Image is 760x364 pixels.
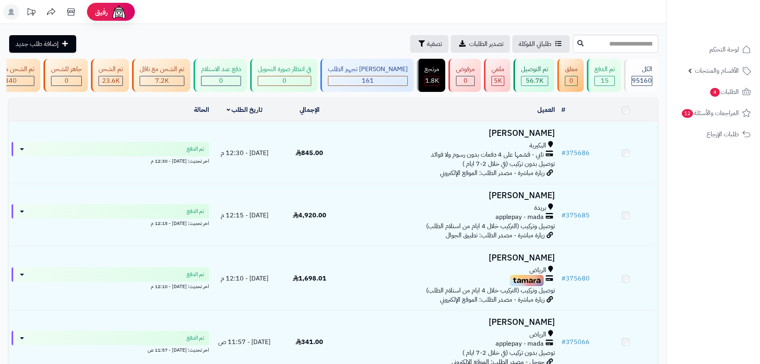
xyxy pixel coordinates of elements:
a: #375685 [561,211,590,220]
span: 0 [282,76,286,86]
span: البكيرية [529,141,546,150]
span: تم الدفع [187,334,204,342]
div: اخر تحديث: [DATE] - 12:30 م [12,156,209,165]
div: 23568 [99,76,122,86]
a: إضافة طلب جديد [9,35,76,53]
a: تم التوصيل 56.7K [512,59,556,92]
span: طلبات الإرجاع [707,129,739,140]
a: العميل [537,105,555,115]
span: 15 [601,76,609,86]
a: [PERSON_NAME] تجهيز الطلب 161 [319,59,415,92]
a: تم الدفع 15 [585,59,622,92]
span: 0 [464,76,468,86]
span: 340 [5,76,17,86]
span: # [561,148,566,158]
span: 0 [219,76,223,86]
div: الكل [632,65,652,74]
a: لوحة التحكم [671,40,755,59]
span: 1,698.01 [293,274,326,283]
span: تم الدفع [187,271,204,278]
a: تاريخ الطلب [227,105,263,115]
span: زيارة مباشرة - مصدر الطلب: الموقع الإلكتروني [440,168,545,178]
span: توصيل بدون تركيب (في خلال 2-7 ايام ) [462,159,555,169]
a: المراجعات والأسئلة12 [671,103,755,123]
div: اخر تحديث: [DATE] - 12:10 م [12,282,209,290]
span: 23.6K [102,76,120,86]
span: تم الدفع [187,207,204,215]
span: 845.00 [296,148,323,158]
span: # [561,211,566,220]
span: تم الدفع [187,145,204,153]
span: [DATE] - 11:57 ص [218,337,270,347]
span: # [561,337,566,347]
div: 7223 [140,76,184,86]
span: تصفية [427,39,442,49]
span: 0 [65,76,69,86]
a: طلباتي المُوكلة [512,35,570,53]
a: الكل95160 [622,59,660,92]
a: معلق 0 [556,59,585,92]
span: 95160 [632,76,652,86]
a: جاهز للشحن 0 [42,59,89,92]
h3: [PERSON_NAME] [345,129,555,138]
div: مرتجع [424,65,439,74]
a: #375066 [561,337,590,347]
h3: [PERSON_NAME] [345,318,555,327]
div: تم الدفع [594,65,615,74]
a: في انتظار صورة التحويل 0 [249,59,319,92]
a: تصدير الطلبات [451,35,510,53]
span: رفيق [95,7,108,17]
span: تصدير الطلبات [469,39,503,49]
span: تابي - قسّمها على 4 دفعات بدون رسوم ولا فوائد [431,150,544,159]
span: المراجعات والأسئلة [681,107,739,119]
span: 4,920.00 [293,211,326,220]
a: # [561,105,565,115]
span: applepay - mada [495,213,544,222]
a: دفع عند الاستلام 0 [192,59,249,92]
span: 12 [682,109,693,118]
span: زيارة مباشرة - مصدر الطلب: تطبيق الجوال [446,231,545,240]
a: الحالة [194,105,209,115]
span: توصيل وتركيب (التركيب خلال 4 ايام من استلام الطلب) [426,221,555,231]
a: #375686 [561,148,590,158]
div: مرفوض [456,65,475,74]
span: [DATE] - 12:30 م [221,148,268,158]
div: معلق [565,65,578,74]
a: تم الشحن 23.6K [89,59,130,92]
span: الرياض [529,266,546,275]
h3: [PERSON_NAME] [345,191,555,200]
div: 56684 [521,76,548,86]
div: 0 [51,76,81,86]
div: اخر تحديث: [DATE] - 11:57 ص [12,345,209,354]
a: مرتجع 1.8K [415,59,447,92]
span: # [561,274,566,283]
button: تصفية [410,35,448,53]
span: الطلبات [709,86,739,97]
div: 1813 [425,76,439,86]
a: الإجمالي [300,105,320,115]
a: تحديثات المنصة [21,4,41,22]
span: بريدة [534,203,546,213]
div: 161 [328,76,407,86]
a: مرفوض 0 [447,59,482,92]
div: 0 [201,76,241,86]
span: زيارة مباشرة - مصدر الطلب: الموقع الإلكتروني [440,295,545,304]
div: ملغي [492,65,504,74]
span: applepay - mada [495,339,544,348]
img: ai-face.png [111,4,127,20]
div: [PERSON_NAME] تجهيز الطلب [328,65,408,74]
div: 4975 [492,76,504,86]
div: 0 [258,76,311,86]
span: توصيل بدون تركيب (في خلال 2-7 ايام ) [462,348,555,358]
h3: [PERSON_NAME] [345,253,555,263]
div: اخر تحديث: [DATE] - 12:15 م [12,219,209,227]
img: Tamara [510,275,544,286]
span: [DATE] - 12:10 م [221,274,268,283]
span: لوحة التحكم [709,44,739,55]
span: إضافة طلب جديد [16,39,59,49]
a: ملغي 5K [482,59,512,92]
div: تم الشحن [99,65,123,74]
span: [DATE] - 12:15 م [221,211,268,220]
div: تم الشحن مع ناقل [140,65,184,74]
span: 1.8K [425,76,439,86]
